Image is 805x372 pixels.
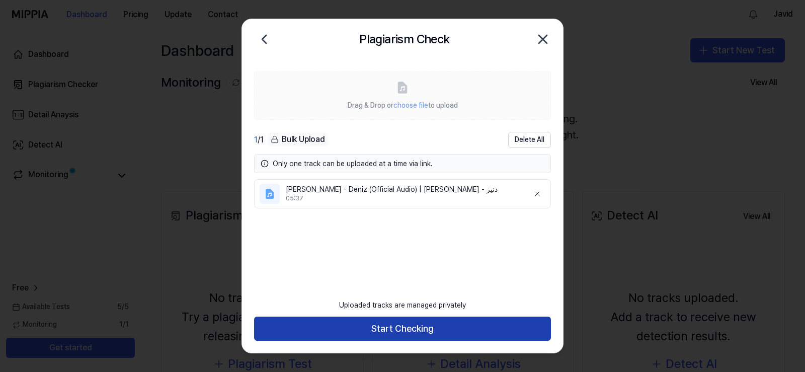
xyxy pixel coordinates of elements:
[333,294,472,317] div: Uploaded tracks are managed privately
[393,101,428,109] span: choose file
[254,317,551,341] button: Start Checking
[359,30,449,49] h2: Plagiarism Check
[254,134,264,146] div: / 1
[268,132,328,146] div: Bulk Upload
[348,101,458,109] span: Drag & Drop or to upload
[508,132,551,148] button: Delete All
[273,159,544,169] div: Only one track can be uploaded at a time via link.
[254,135,258,144] span: 1
[268,132,328,147] button: Bulk Upload
[286,185,521,195] div: [PERSON_NAME] - Dəniz (Official Audio) | [PERSON_NAME] - دنیز
[286,194,521,203] div: 05:37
